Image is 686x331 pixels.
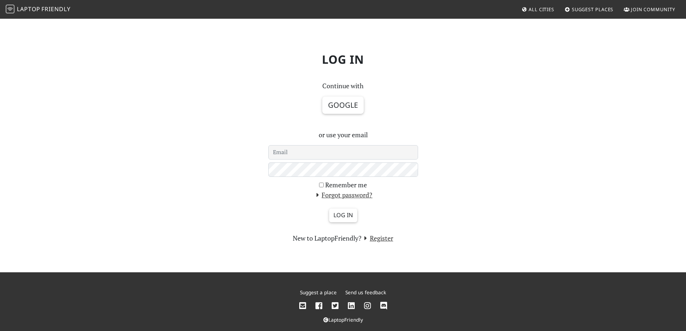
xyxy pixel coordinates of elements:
input: Email [268,145,418,160]
p: Continue with [268,81,418,91]
a: LaptopFriendly LaptopFriendly [6,3,71,16]
label: Remember me [325,180,367,190]
span: Suggest Places [572,6,614,13]
a: Send us feedback [345,289,386,296]
h1: Log in [106,47,581,72]
a: Register [362,234,393,242]
span: Join Community [631,6,675,13]
p: or use your email [268,130,418,140]
a: All Cities [519,3,557,16]
a: LaptopFriendly [323,316,363,323]
section: New to LaptopFriendly? [268,233,418,243]
a: Join Community [621,3,678,16]
a: Forgot password? [314,191,373,199]
a: Suggest a place [300,289,337,296]
span: Friendly [41,5,70,13]
a: Suggest Places [562,3,616,16]
img: LaptopFriendly [6,5,14,13]
input: Log in [329,209,357,222]
button: Google [322,97,364,114]
span: Laptop [17,5,40,13]
span: All Cities [529,6,554,13]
